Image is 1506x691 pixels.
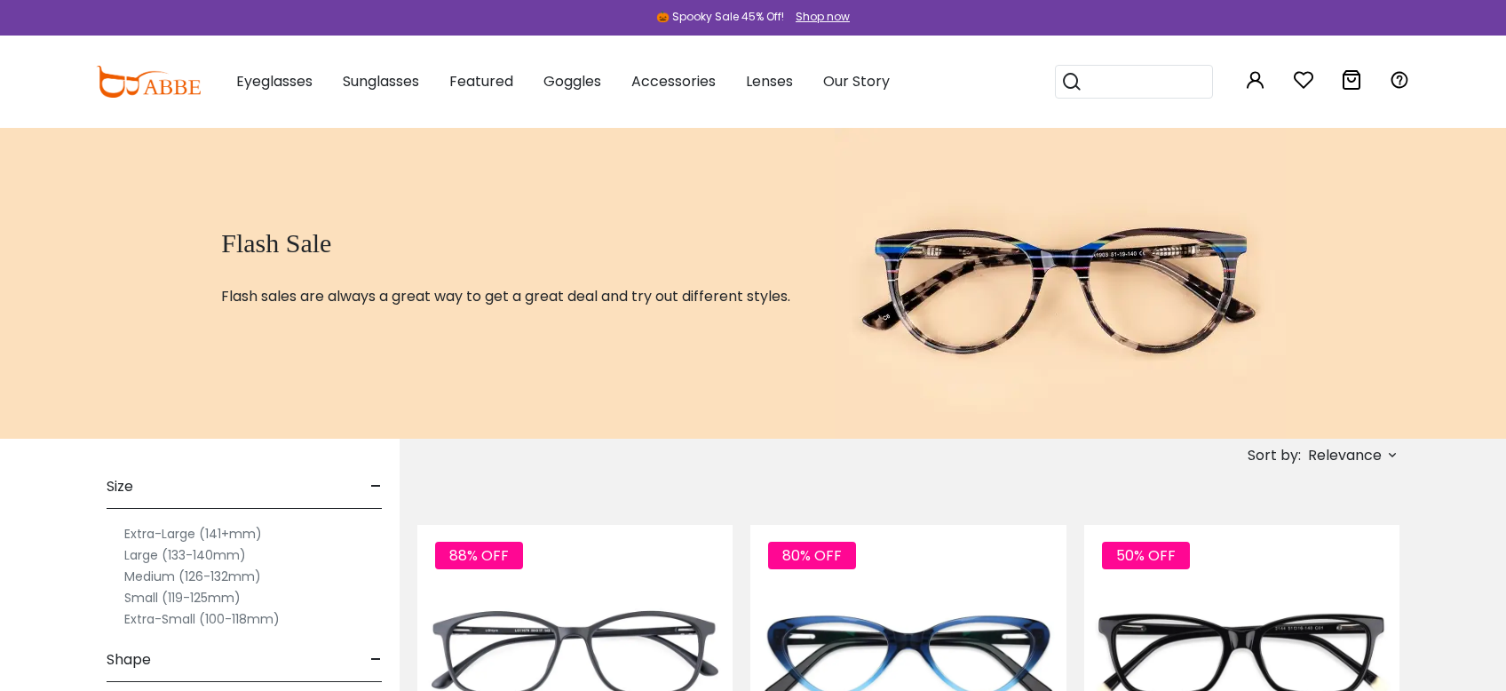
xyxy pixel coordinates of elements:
[449,71,513,91] span: Featured
[124,566,261,587] label: Medium (126-132mm)
[96,66,201,98] img: abbeglasses.com
[124,523,262,544] label: Extra-Large (141+mm)
[746,71,793,91] span: Lenses
[236,71,313,91] span: Eyeglasses
[107,465,133,508] span: Size
[124,544,246,566] label: Large (133-140mm)
[343,71,419,91] span: Sunglasses
[370,639,382,681] span: -
[823,71,890,91] span: Our Story
[221,286,790,307] p: Flash sales are always a great way to get a great deal and try out different styles.
[543,71,601,91] span: Goggles
[124,608,280,630] label: Extra-Small (100-118mm)
[370,465,382,508] span: -
[787,9,850,24] a: Shop now
[124,587,241,608] label: Small (119-125mm)
[435,542,523,569] span: 88% OFF
[656,9,784,25] div: 🎃 Spooky Sale 45% Off!
[796,9,850,25] div: Shop now
[835,128,1286,439] img: flash sale
[1308,440,1382,472] span: Relevance
[1102,542,1190,569] span: 50% OFF
[768,542,856,569] span: 80% OFF
[1248,445,1301,465] span: Sort by:
[631,71,716,91] span: Accessories
[107,639,151,681] span: Shape
[221,227,790,259] h1: Flash Sale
